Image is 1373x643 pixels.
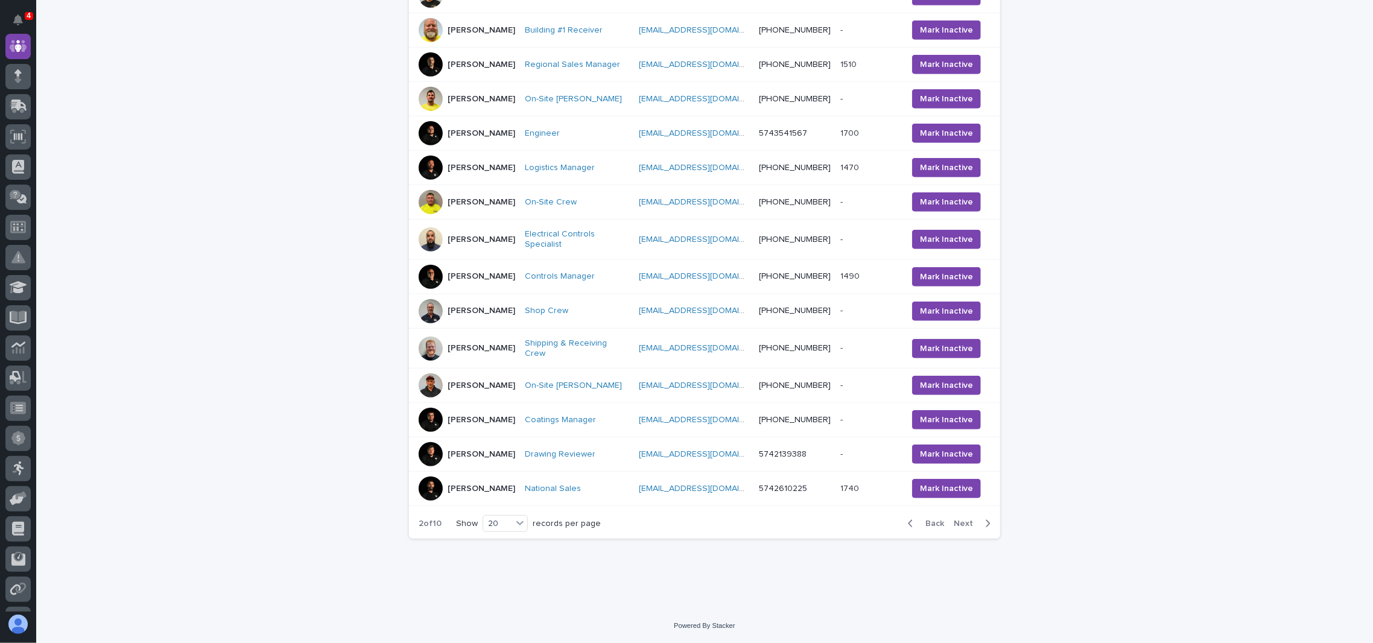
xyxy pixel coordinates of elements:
p: - [840,378,845,391]
a: Electrical Controls Specialist [525,229,629,250]
button: Mark Inactive [912,230,981,249]
p: 1700 [840,126,861,139]
span: Mark Inactive [920,59,973,71]
a: [PHONE_NUMBER] [759,198,831,206]
a: Regional Sales Manager [525,60,620,70]
p: [PERSON_NAME] [448,163,515,173]
tr: [PERSON_NAME]Electrical Controls Specialist [EMAIL_ADDRESS][DOMAIN_NAME] [PHONE_NUMBER]-- Mark In... [409,220,1000,260]
tr: [PERSON_NAME]On-Site [PERSON_NAME] [EMAIL_ADDRESS][DOMAIN_NAME] [PHONE_NUMBER]-- Mark Inactive [409,82,1000,116]
button: Mark Inactive [912,267,981,287]
div: Notifications4 [15,14,31,34]
tr: [PERSON_NAME]On-Site [PERSON_NAME] [EMAIL_ADDRESS][DOMAIN_NAME] [PHONE_NUMBER]-- Mark Inactive [409,369,1000,403]
a: National Sales [525,484,581,494]
button: Mark Inactive [912,376,981,395]
p: records per page [533,519,601,529]
span: Mark Inactive [920,24,973,36]
button: users-avatar [5,612,31,637]
button: Mark Inactive [912,339,981,358]
a: Shipping & Receiving Crew [525,338,629,359]
a: [PHONE_NUMBER] [759,163,831,172]
tr: [PERSON_NAME]Logistics Manager [EMAIL_ADDRESS][DOMAIN_NAME] [PHONE_NUMBER]14701470 Mark Inactive [409,151,1000,185]
a: [PHONE_NUMBER] [759,60,831,69]
a: Shop Crew [525,306,568,316]
div: 20 [483,518,512,530]
p: 1490 [840,269,862,282]
tr: [PERSON_NAME]Shop Crew [EMAIL_ADDRESS][DOMAIN_NAME] [PHONE_NUMBER]-- Mark Inactive [409,294,1000,328]
p: - [840,303,845,316]
tr: [PERSON_NAME]Building #1 Receiver [EMAIL_ADDRESS][DOMAIN_NAME] [PHONE_NUMBER]-- Mark Inactive [409,13,1000,48]
p: [PERSON_NAME] [448,271,515,282]
p: [PERSON_NAME] [448,60,515,70]
a: [EMAIL_ADDRESS][DOMAIN_NAME] [639,235,775,244]
span: Mark Inactive [920,379,973,391]
p: [PERSON_NAME] [448,235,515,245]
a: 5743541567 [759,129,807,138]
a: Controls Manager [525,271,595,282]
span: Mark Inactive [920,343,973,355]
a: [PHONE_NUMBER] [759,306,831,315]
button: Next [949,518,1000,529]
p: 1470 [840,160,861,173]
tr: [PERSON_NAME]Regional Sales Manager [EMAIL_ADDRESS][DOMAIN_NAME] [PHONE_NUMBER]15101510 Mark Inac... [409,48,1000,82]
p: - [840,23,845,36]
p: - [840,92,845,104]
a: [EMAIL_ADDRESS][DOMAIN_NAME] [639,129,775,138]
p: [PERSON_NAME] [448,449,515,460]
tr: [PERSON_NAME]Controls Manager [EMAIL_ADDRESS][DOMAIN_NAME] [PHONE_NUMBER]14901490 Mark Inactive [409,259,1000,294]
a: Coatings Manager [525,415,596,425]
button: Mark Inactive [912,410,981,429]
a: On-Site [PERSON_NAME] [525,381,622,391]
p: [PERSON_NAME] [448,128,515,139]
p: Show [456,519,478,529]
a: [EMAIL_ADDRESS][DOMAIN_NAME] [639,163,775,172]
button: Mark Inactive [912,302,981,321]
p: [PERSON_NAME] [448,381,515,391]
p: - [840,195,845,207]
p: [PERSON_NAME] [448,415,515,425]
a: [PHONE_NUMBER] [759,26,831,34]
button: Mark Inactive [912,89,981,109]
a: [EMAIL_ADDRESS][DOMAIN_NAME] [639,95,775,103]
a: On-Site Crew [525,197,577,207]
tr: [PERSON_NAME]Engineer [EMAIL_ADDRESS][DOMAIN_NAME] 574354156717001700 Mark Inactive [409,116,1000,151]
span: Mark Inactive [920,93,973,105]
a: Powered By Stacker [674,622,735,629]
a: [EMAIL_ADDRESS][DOMAIN_NAME] [639,26,775,34]
button: Mark Inactive [912,21,981,40]
button: Notifications [5,7,31,33]
p: [PERSON_NAME] [448,94,515,104]
a: [EMAIL_ADDRESS][DOMAIN_NAME] [639,381,775,390]
button: Mark Inactive [912,124,981,143]
tr: [PERSON_NAME]Shipping & Receiving Crew [EMAIL_ADDRESS][DOMAIN_NAME] [PHONE_NUMBER]-- Mark Inactive [409,328,1000,369]
a: Logistics Manager [525,163,595,173]
a: 5742139388 [759,450,807,458]
a: [EMAIL_ADDRESS][DOMAIN_NAME] [639,344,775,352]
p: [PERSON_NAME] [448,306,515,316]
a: Drawing Reviewer [525,449,595,460]
a: 5742610225 [759,484,807,493]
a: [PHONE_NUMBER] [759,344,831,352]
p: - [840,413,845,425]
p: - [840,341,845,353]
p: 2 of 10 [409,509,451,539]
p: 1740 [840,481,861,494]
span: Mark Inactive [920,162,973,174]
a: [EMAIL_ADDRESS][DOMAIN_NAME] [639,272,775,280]
a: Building #1 Receiver [525,25,603,36]
button: Mark Inactive [912,445,981,464]
a: [PHONE_NUMBER] [759,272,831,280]
span: Mark Inactive [920,233,973,245]
button: Mark Inactive [912,158,981,177]
a: [PHONE_NUMBER] [759,381,831,390]
a: [EMAIL_ADDRESS][DOMAIN_NAME] [639,306,775,315]
p: [PERSON_NAME] [448,484,515,494]
tr: [PERSON_NAME]Coatings Manager [EMAIL_ADDRESS][DOMAIN_NAME] [PHONE_NUMBER]-- Mark Inactive [409,403,1000,437]
tr: [PERSON_NAME]Drawing Reviewer [EMAIL_ADDRESS][DOMAIN_NAME] 5742139388-- Mark Inactive [409,437,1000,472]
a: [EMAIL_ADDRESS][DOMAIN_NAME] [639,484,775,493]
span: Mark Inactive [920,127,973,139]
span: Mark Inactive [920,196,973,208]
a: [PHONE_NUMBER] [759,95,831,103]
button: Mark Inactive [912,192,981,212]
button: Mark Inactive [912,55,981,74]
a: [EMAIL_ADDRESS][DOMAIN_NAME] [639,198,775,206]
